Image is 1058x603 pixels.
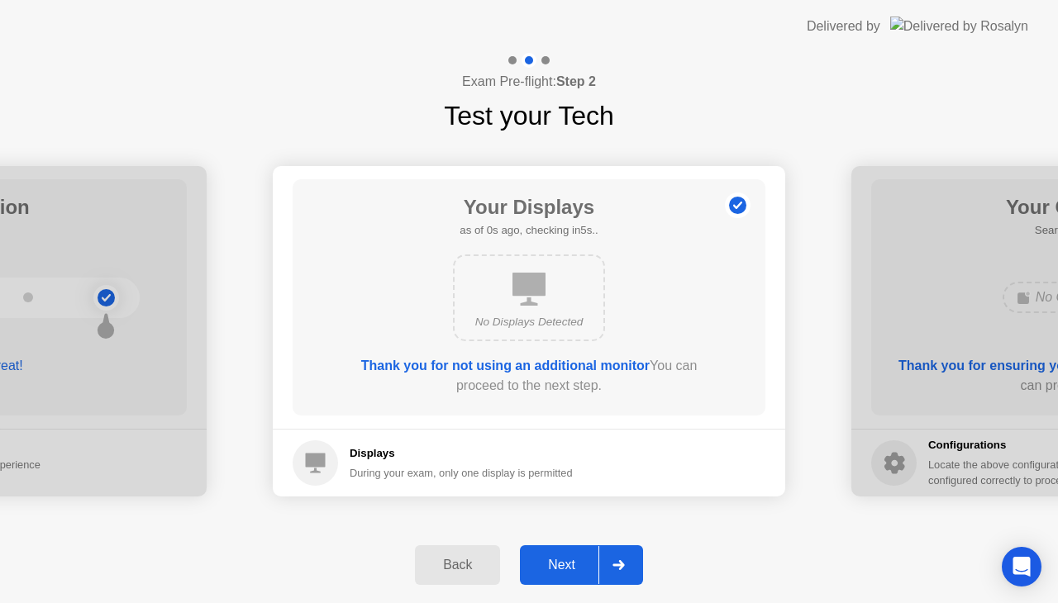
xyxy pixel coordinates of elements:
[415,545,500,585] button: Back
[525,558,598,572] div: Next
[444,96,614,135] h1: Test your Tech
[361,358,650,373] b: Thank you for not using an additional monitor
[350,465,573,481] div: During your exam, only one display is permitted
[890,17,1028,36] img: Delivered by Rosalyn
[460,222,598,239] h5: as of 0s ago, checking in5s..
[420,558,495,572] div: Back
[807,17,880,36] div: Delivered by
[460,192,598,222] h1: Your Displays
[556,74,596,88] b: Step 2
[462,72,596,92] h4: Exam Pre-flight:
[350,445,573,462] h5: Displays
[1002,547,1041,586] div: Open Intercom Messenger
[520,545,643,585] button: Next
[340,356,718,396] div: You can proceed to the next step.
[468,314,590,330] div: No Displays Detected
